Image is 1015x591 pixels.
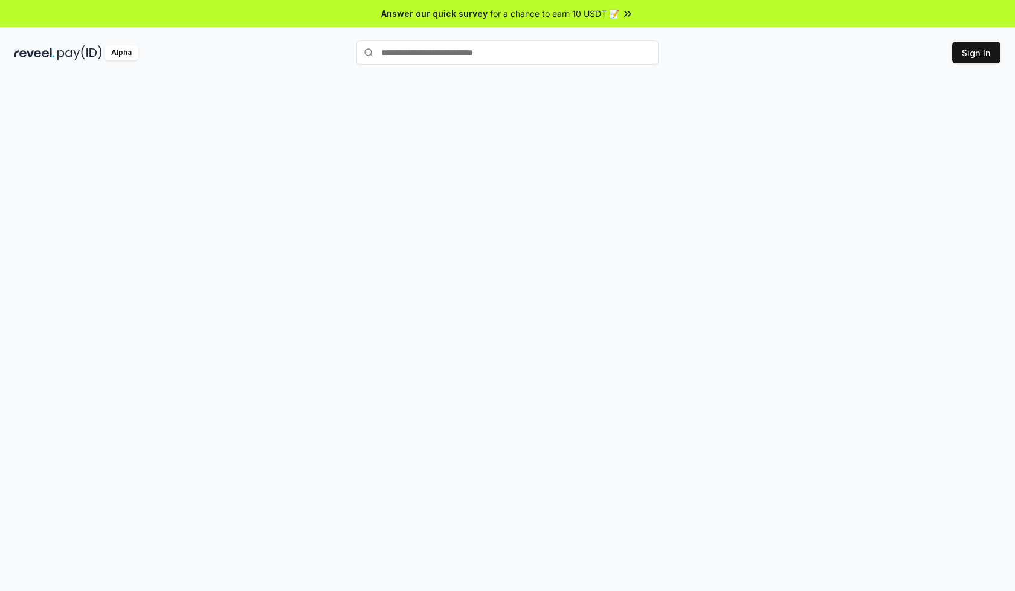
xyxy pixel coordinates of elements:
[105,45,138,60] div: Alpha
[490,7,619,20] span: for a chance to earn 10 USDT 📝
[14,45,55,60] img: reveel_dark
[57,45,102,60] img: pay_id
[381,7,488,20] span: Answer our quick survey
[952,42,1000,63] button: Sign In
